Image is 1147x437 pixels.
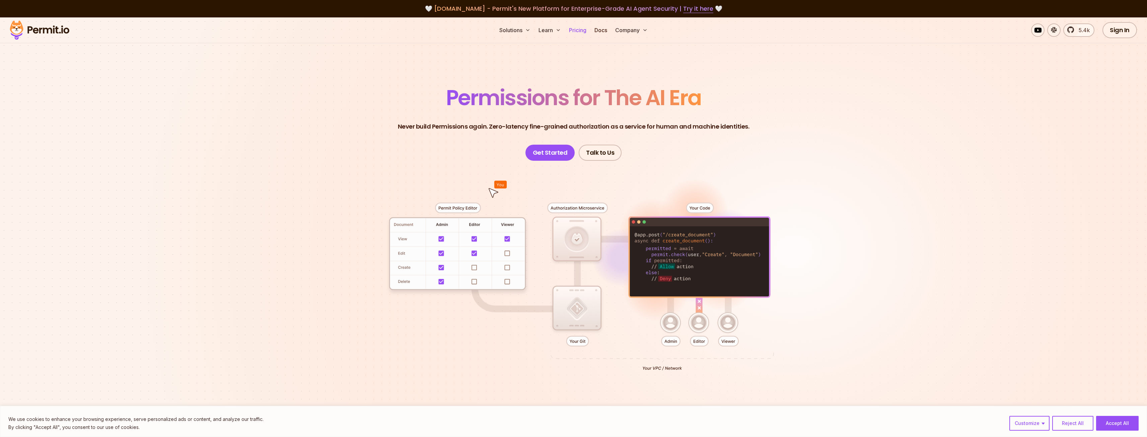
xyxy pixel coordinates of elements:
p: By clicking "Accept All", you consent to our use of cookies. [8,423,264,431]
p: We use cookies to enhance your browsing experience, serve personalized ads or content, and analyz... [8,415,264,423]
a: Get Started [525,145,575,161]
button: Accept All [1096,416,1139,431]
span: Permissions for The AI Era [446,83,701,113]
a: Try it here [683,4,713,13]
button: Solutions [497,23,533,37]
a: Sign In [1102,22,1137,38]
a: Talk to Us [579,145,622,161]
a: Docs [592,23,610,37]
button: Reject All [1052,416,1093,431]
span: [DOMAIN_NAME] - Permit's New Platform for Enterprise-Grade AI Agent Security | [434,4,713,13]
img: Permit logo [7,19,72,42]
button: Company [613,23,650,37]
button: Learn [536,23,564,37]
a: 5.4k [1063,23,1094,37]
span: 5.4k [1075,26,1090,34]
a: Pricing [566,23,589,37]
div: 🤍 🤍 [16,4,1131,13]
button: Customize [1009,416,1050,431]
p: Never build Permissions again. Zero-latency fine-grained authorization as a service for human and... [398,122,749,131]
